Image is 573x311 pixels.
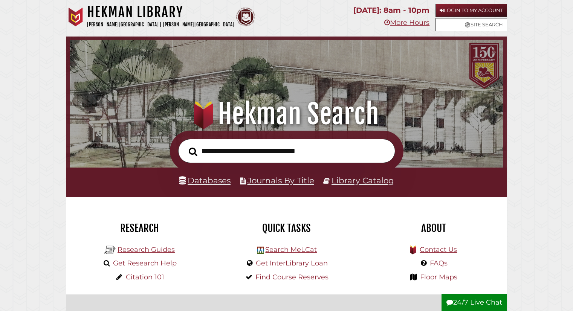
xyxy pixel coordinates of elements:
a: Login to My Account [435,4,507,17]
p: [DATE]: 8am - 10pm [353,4,429,17]
h2: Quick Tasks [219,222,354,235]
img: Hekman Library Logo [104,244,116,256]
a: Journals By Title [248,175,314,185]
a: FAQs [430,259,448,267]
a: Get InterLibrary Loan [256,259,328,267]
a: Contact Us [420,245,457,254]
button: Search [185,145,201,158]
img: Calvin University [66,8,85,26]
a: More Hours [384,18,429,27]
a: Research Guides [118,245,175,254]
p: [PERSON_NAME][GEOGRAPHIC_DATA] | [PERSON_NAME][GEOGRAPHIC_DATA] [87,20,234,29]
a: Find Course Reserves [255,273,329,281]
img: Hekman Library Logo [257,247,264,254]
h2: About [366,222,501,235]
h2: Research [72,222,208,235]
h1: Hekman Library [87,4,234,20]
h1: Hekman Search [78,98,494,131]
i: Search [189,147,197,156]
a: Site Search [435,18,507,31]
a: Search MeLCat [265,245,317,254]
a: Citation 101 [126,273,164,281]
a: Databases [179,175,231,185]
a: Floor Maps [420,273,457,281]
a: Get Research Help [113,259,177,267]
img: Calvin Theological Seminary [236,8,255,26]
a: Library Catalog [332,175,394,185]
